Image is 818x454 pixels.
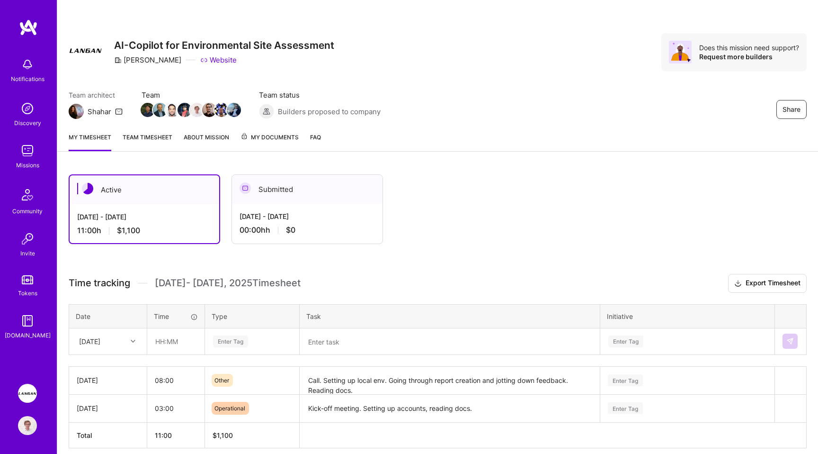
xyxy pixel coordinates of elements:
a: My timesheet [69,132,111,151]
a: Team Member Avatar [178,102,191,118]
div: Submitted [232,175,382,204]
img: Invite [18,229,37,248]
i: icon CompanyGray [114,56,122,64]
span: $ 1,100 [213,431,233,439]
th: 11:00 [147,422,205,448]
a: Team Member Avatar [166,102,178,118]
div: 11:00 h [77,226,212,236]
div: 00:00h h [240,225,375,235]
div: Discovery [14,118,41,128]
img: Team Member Avatar [178,103,192,117]
input: HH:MM [147,396,204,421]
div: Enter Tag [608,334,643,349]
span: My Documents [240,132,299,143]
textarea: Kick-off meeting. Setting up accounts, reading docs. [301,396,599,422]
img: Team Member Avatar [190,103,204,117]
img: Active [82,183,93,194]
span: Share [782,105,800,114]
img: Company Logo [69,33,103,67]
span: [DATE] - [DATE] , 2025 Timesheet [155,277,301,289]
span: Team status [259,90,381,100]
img: Avatar [669,41,692,64]
img: Builders proposed to company [259,104,274,119]
div: Enter Tag [608,373,643,388]
th: Total [69,422,147,448]
i: icon Download [734,279,742,289]
div: Notifications [11,74,44,84]
img: Submitted [240,182,251,194]
a: Team Member Avatar [142,102,154,118]
img: Team Architect [69,104,84,119]
th: Task [300,304,600,328]
input: HH:MM [148,329,204,354]
span: $1,100 [117,226,140,236]
div: Enter Tag [213,334,248,349]
div: Missions [16,160,39,170]
a: User Avatar [16,416,39,435]
span: Time tracking [69,277,130,289]
img: tokens [22,275,33,284]
div: Enter Tag [608,401,643,416]
div: [DATE] - [DATE] [77,212,212,222]
a: Team Member Avatar [154,102,166,118]
a: Langan: AI-Copilot for Environmental Site Assessment [16,384,39,403]
img: Submit [786,337,794,345]
div: Shahar [88,107,111,117]
img: teamwork [18,141,37,160]
a: FAQ [310,132,321,151]
a: Team Member Avatar [228,102,240,118]
div: Request more builders [699,52,799,61]
div: [DATE] [77,403,139,413]
i: icon Mail [115,108,123,115]
a: Team Member Avatar [215,102,228,118]
h3: AI-Copilot for Environmental Site Assessment [114,39,334,51]
img: discovery [18,99,37,118]
img: Team Member Avatar [153,103,167,117]
img: bell [18,55,37,74]
th: Type [205,304,300,328]
div: Community [12,206,43,216]
button: Export Timesheet [728,274,807,293]
a: About Mission [184,132,229,151]
th: Date [69,304,147,328]
div: Initiative [607,311,768,321]
div: Invite [20,248,35,258]
span: Other [214,377,229,384]
a: Team Member Avatar [191,102,203,118]
a: Team timesheet [123,132,172,151]
img: User Avatar [18,416,37,435]
div: Active [70,175,219,204]
a: Team Member Avatar [203,102,215,118]
input: HH:MM [147,368,204,393]
div: Time [154,311,198,321]
img: logo [19,19,38,36]
span: $0 [286,225,295,235]
i: icon Chevron [131,339,135,344]
a: Website [200,55,237,65]
textarea: Call. Setting up local env. Going through report creation and jotting down feedback. Reading docs. [301,368,599,394]
img: Team Member Avatar [141,103,155,117]
img: Team Member Avatar [214,103,229,117]
img: Community [16,183,39,206]
div: [PERSON_NAME] [114,55,181,65]
img: Team Member Avatar [227,103,241,117]
span: Builders proposed to company [278,107,381,117]
div: [DATE] [79,336,100,346]
a: My Documents [240,132,299,151]
span: Team [142,90,240,100]
img: Langan: AI-Copilot for Environmental Site Assessment [18,384,37,403]
img: Team Member Avatar [165,103,179,117]
span: Operational [214,405,245,412]
div: [DATE] [77,375,139,385]
div: [DOMAIN_NAME] [5,330,51,340]
div: [DATE] - [DATE] [240,211,375,221]
div: Does this mission need support? [699,43,799,52]
button: Share [776,100,807,119]
img: guide book [18,311,37,330]
img: Team Member Avatar [202,103,216,117]
div: Tokens [18,288,37,298]
span: Team architect [69,90,123,100]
